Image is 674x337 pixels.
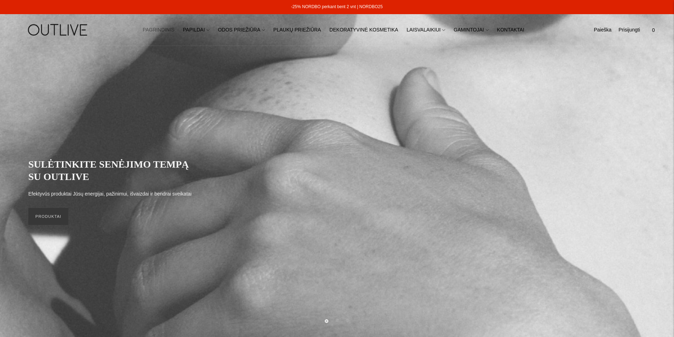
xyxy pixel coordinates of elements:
a: PAGRINDINIS [143,22,174,38]
button: Move carousel to slide 3 [346,319,349,322]
a: GAMINTOJAI [454,22,488,38]
a: PAPILDAI [183,22,209,38]
span: 0 [649,25,658,35]
a: Prisijungti [618,22,640,38]
h2: SULĖTINKITE SENĖJIMO TEMPĄ SU OUTLIVE [28,158,198,183]
a: KONTAKTAI [497,22,524,38]
a: 0 [647,22,660,38]
a: ODOS PRIEŽIŪRA [218,22,265,38]
a: PRODUKTAI [28,208,68,225]
p: Efektyvūs produktai Jūsų energijai, pažinimui, išvaizdai ir bendrai sveikatai [28,190,191,198]
button: Move carousel to slide 2 [335,319,339,322]
a: LAISVALAIKIUI [407,22,445,38]
a: -25% NORDBO perkant bent 2 vnt | NORDBO25 [291,4,382,9]
button: Move carousel to slide 1 [325,319,328,323]
a: PLAUKŲ PRIEŽIŪRA [273,22,321,38]
a: DEKORATYVINĖ KOSMETIKA [329,22,398,38]
img: OUTLIVE [14,18,103,42]
a: Paieška [594,22,611,38]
